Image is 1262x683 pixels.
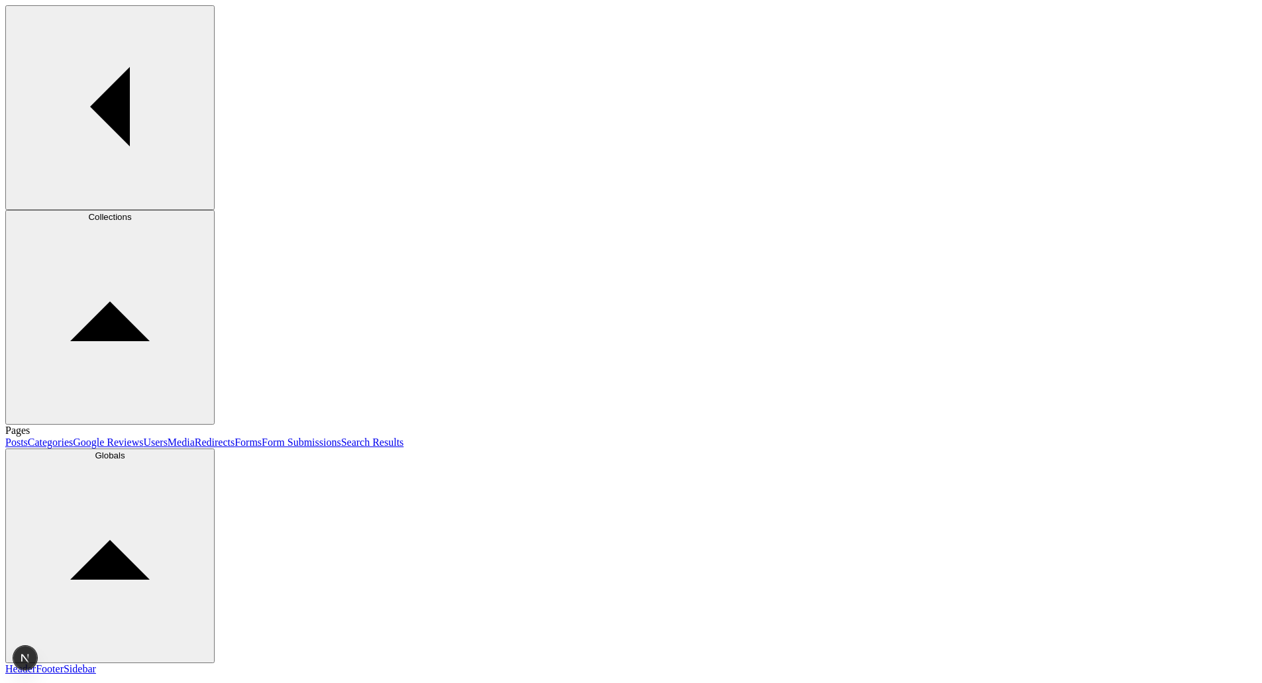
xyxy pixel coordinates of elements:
a: Categories [28,437,73,448]
div: Collapse [11,7,209,208]
a: Google Reviews [73,437,143,448]
a: Search Results [341,437,404,448]
a: Posts [5,437,28,448]
div: Collections [11,212,209,222]
a: Sidebar [64,663,96,674]
a: Forms [235,437,262,448]
a: Footer [36,663,64,674]
a: Users [143,437,167,448]
button: Close Menu [5,5,215,210]
button: Globals [5,448,215,663]
a: Form Submissions [262,437,341,448]
button: Collections [5,210,215,425]
a: Redirects [195,437,235,448]
a: Header [5,663,36,674]
a: Media [168,437,195,448]
div: Globals [11,450,209,460]
span: Pages [5,425,30,436]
